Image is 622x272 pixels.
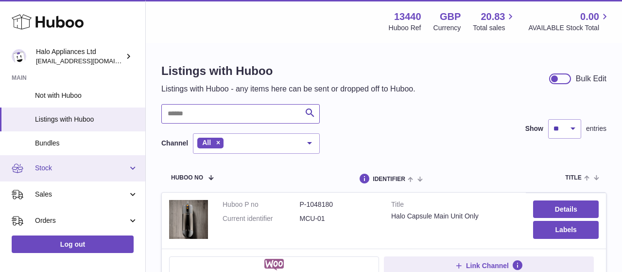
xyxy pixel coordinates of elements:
span: Orders [35,216,128,225]
a: Log out [12,236,134,253]
img: Halo Capsule Main Unit Only [169,200,208,239]
span: 20.83 [481,10,505,23]
span: AVAILABLE Stock Total [528,23,610,33]
a: 0.00 AVAILABLE Stock Total [528,10,610,33]
span: Not with Huboo [35,91,138,100]
label: Channel [161,139,188,148]
div: Bulk Edit [576,73,606,84]
div: Halo Capsule Main Unit Only [391,212,518,221]
span: 0.00 [580,10,599,23]
strong: GBP [440,10,461,23]
span: All [202,139,211,146]
span: title [565,175,581,181]
div: Huboo Ref [389,23,421,33]
span: Link Channel [466,261,509,270]
span: [EMAIL_ADDRESS][DOMAIN_NAME] [36,57,143,65]
span: Huboo no [171,175,203,181]
strong: 13440 [394,10,421,23]
span: Sales [35,190,128,199]
label: Show [525,124,543,133]
dd: MCU-01 [300,214,377,223]
dd: P-1048180 [300,200,377,209]
span: identifier [373,176,405,182]
dt: Current identifier [223,214,300,223]
div: Halo Appliances Ltd [36,47,123,66]
span: Stock [35,163,128,173]
img: internalAdmin-13440@internal.huboo.com [12,49,26,64]
div: Currency [433,23,461,33]
span: Total sales [473,23,516,33]
span: Listings with Huboo [35,115,138,124]
span: entries [586,124,606,133]
img: woocommerce-small.png [264,259,284,271]
strong: Title [391,200,518,212]
dt: Huboo P no [223,200,300,209]
button: Labels [533,221,599,238]
a: 20.83 Total sales [473,10,516,33]
a: Details [533,200,599,218]
p: Listings with Huboo - any items here can be sent or dropped off to Huboo. [161,84,415,94]
h1: Listings with Huboo [161,63,415,79]
span: Bundles [35,139,138,148]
